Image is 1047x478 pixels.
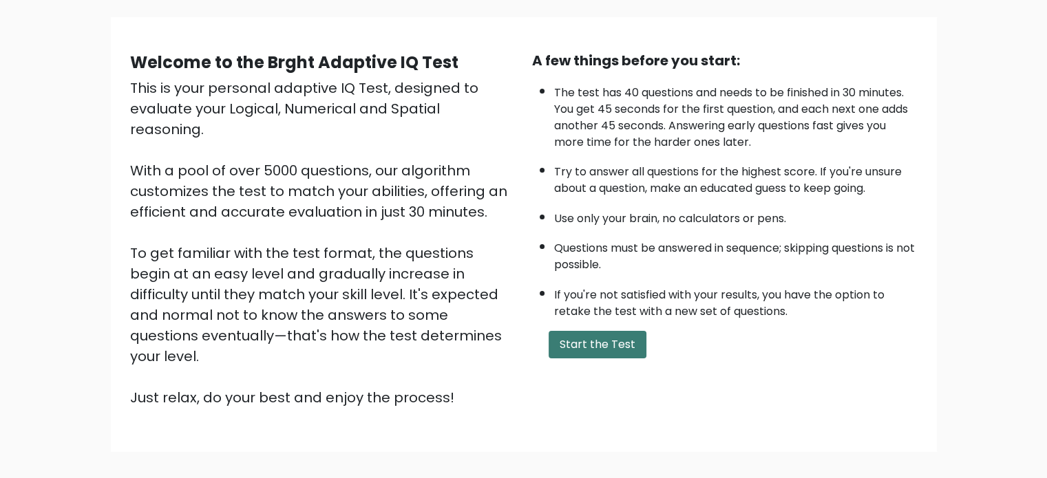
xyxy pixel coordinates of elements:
[532,50,918,71] div: A few things before you start:
[130,51,458,74] b: Welcome to the Brght Adaptive IQ Test
[554,204,918,227] li: Use only your brain, no calculators or pens.
[554,78,918,151] li: The test has 40 questions and needs to be finished in 30 minutes. You get 45 seconds for the firs...
[554,157,918,197] li: Try to answer all questions for the highest score. If you're unsure about a question, make an edu...
[130,78,516,408] div: This is your personal adaptive IQ Test, designed to evaluate your Logical, Numerical and Spatial ...
[554,280,918,320] li: If you're not satisfied with your results, you have the option to retake the test with a new set ...
[554,233,918,273] li: Questions must be answered in sequence; skipping questions is not possible.
[549,331,646,358] button: Start the Test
